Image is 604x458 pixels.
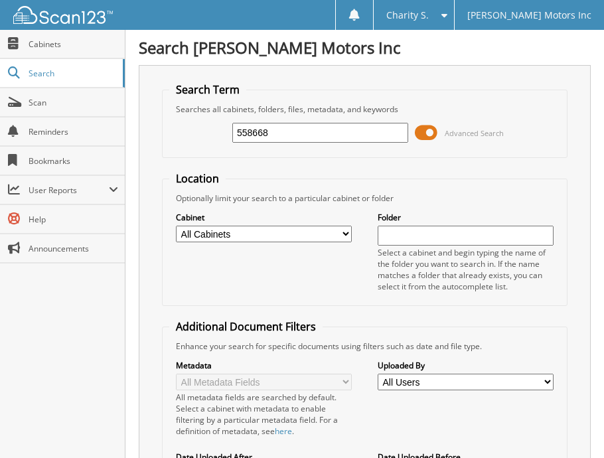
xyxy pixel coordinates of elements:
label: Cabinet [176,212,352,223]
iframe: Chat Widget [538,394,604,458]
label: Metadata [176,360,352,371]
span: Bookmarks [29,155,118,167]
span: User Reports [29,185,109,196]
div: All metadata fields are searched by default. Select a cabinet with metadata to enable filtering b... [176,392,352,437]
a: here [275,425,292,437]
span: Cabinets [29,38,118,50]
span: Reminders [29,126,118,137]
span: [PERSON_NAME] Motors Inc [467,11,591,19]
label: Folder [378,212,554,223]
label: Uploaded By [378,360,554,371]
legend: Location [169,171,226,186]
div: Enhance your search for specific documents using filters such as date and file type. [169,341,560,352]
legend: Additional Document Filters [169,319,323,334]
span: Scan [29,97,118,108]
span: Charity S. [386,11,429,19]
div: Select a cabinet and begin typing the name of the folder you want to search in. If the name match... [378,247,554,292]
img: scan123-logo-white.svg [13,6,113,24]
legend: Search Term [169,82,246,97]
span: Search [29,68,116,79]
div: Searches all cabinets, folders, files, metadata, and keywords [169,104,560,115]
h1: Search [PERSON_NAME] Motors Inc [139,37,591,58]
span: Advanced Search [445,128,504,138]
span: Announcements [29,243,118,254]
span: Help [29,214,118,225]
div: Optionally limit your search to a particular cabinet or folder [169,192,560,204]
